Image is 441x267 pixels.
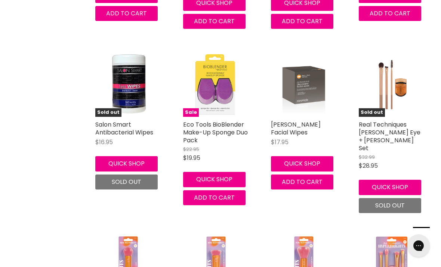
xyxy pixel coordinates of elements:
button: Sold out [359,198,421,213]
span: Sold out [359,108,385,117]
button: Add to cart [359,6,421,21]
span: Sold out [95,108,121,117]
a: [PERSON_NAME] Facial Wipes [271,120,321,137]
span: Add to cart [282,178,323,186]
a: Salon Smart Antibacterial Wipes [95,120,153,137]
a: Salon Smart Antibacterial WipesSold out [95,51,161,117]
span: Sold out [375,201,405,210]
a: Eco Tools BioBlender Make-Up Sponge Duo PackSale [183,51,249,117]
span: Add to cart [106,9,147,18]
a: Eco Tools BioBlender Make-Up Sponge Duo Pack [183,120,248,145]
a: Real Techniques Starlit Glaza Eye + Lash SetSold out [359,51,424,117]
span: Add to cart [194,193,235,202]
button: Quick shop [95,156,158,171]
button: Quick shop [183,172,246,187]
span: $16.95 [95,138,113,146]
button: Add to cart [271,175,333,189]
a: Real Techniques [PERSON_NAME] Eye + [PERSON_NAME] Set [359,120,420,152]
span: Sold out [112,178,141,186]
button: Add to cart [183,14,246,29]
span: $17.95 [271,138,289,146]
span: Add to cart [282,17,323,25]
span: $22.95 [183,146,199,153]
span: $32.99 [359,154,375,161]
img: Eco Tools BioBlender Make-Up Sponge Duo Pack [183,51,249,117]
span: Add to cart [370,9,410,18]
button: Add to cart [95,6,158,21]
button: Add to cart [183,190,246,205]
span: $28.95 [359,161,378,170]
span: $19.95 [183,154,200,162]
button: Quick shop [271,156,333,171]
button: Sold out [95,175,158,189]
span: Add to cart [194,17,235,25]
button: Add to cart [271,14,333,29]
iframe: Gorgias live chat messenger [404,232,434,260]
button: Quick shop [359,180,421,195]
img: Caron Facial Wipes [271,51,336,117]
img: Salon Smart Antibacterial Wipes [96,51,160,117]
span: Sale [183,108,199,117]
img: Real Techniques Starlit Glaza Eye + Lash Set [359,51,424,117]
